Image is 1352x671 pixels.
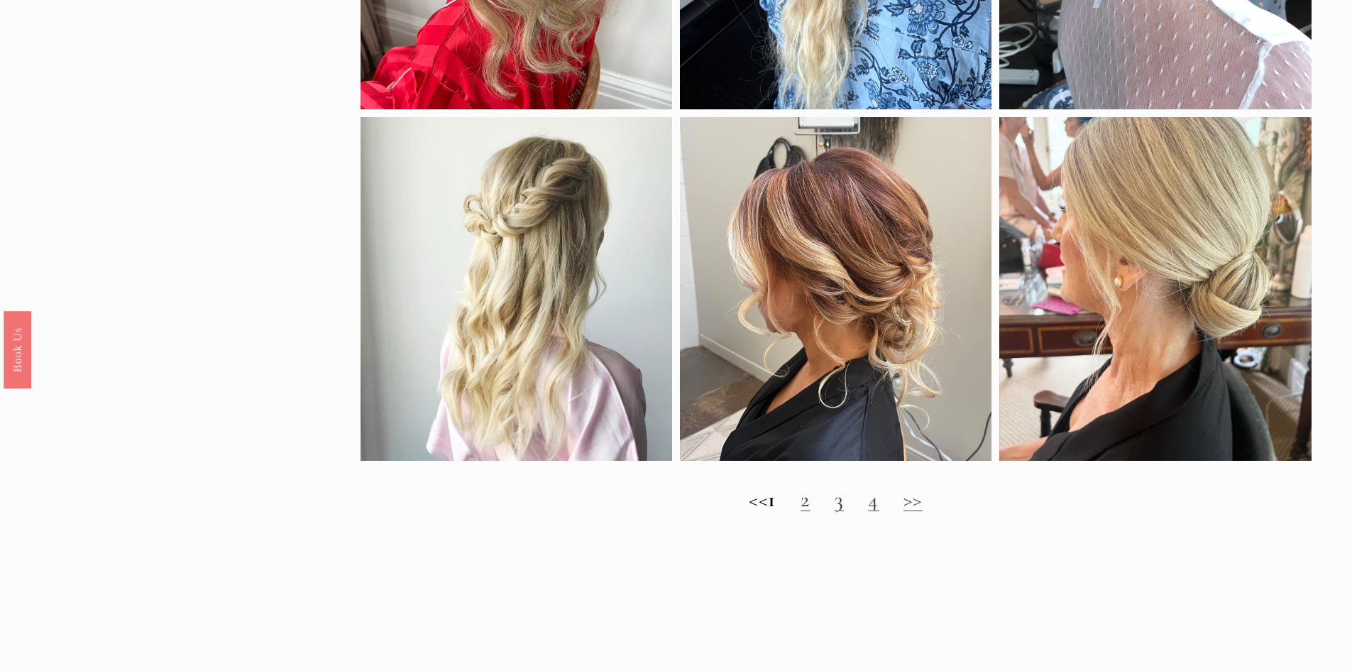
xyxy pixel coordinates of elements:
[801,486,810,513] a: 2
[361,487,1312,513] h2: <<
[835,486,845,513] a: 3
[768,486,776,513] strong: 1
[4,310,31,388] a: Book Us
[868,486,879,513] a: 4
[903,486,923,513] a: >>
